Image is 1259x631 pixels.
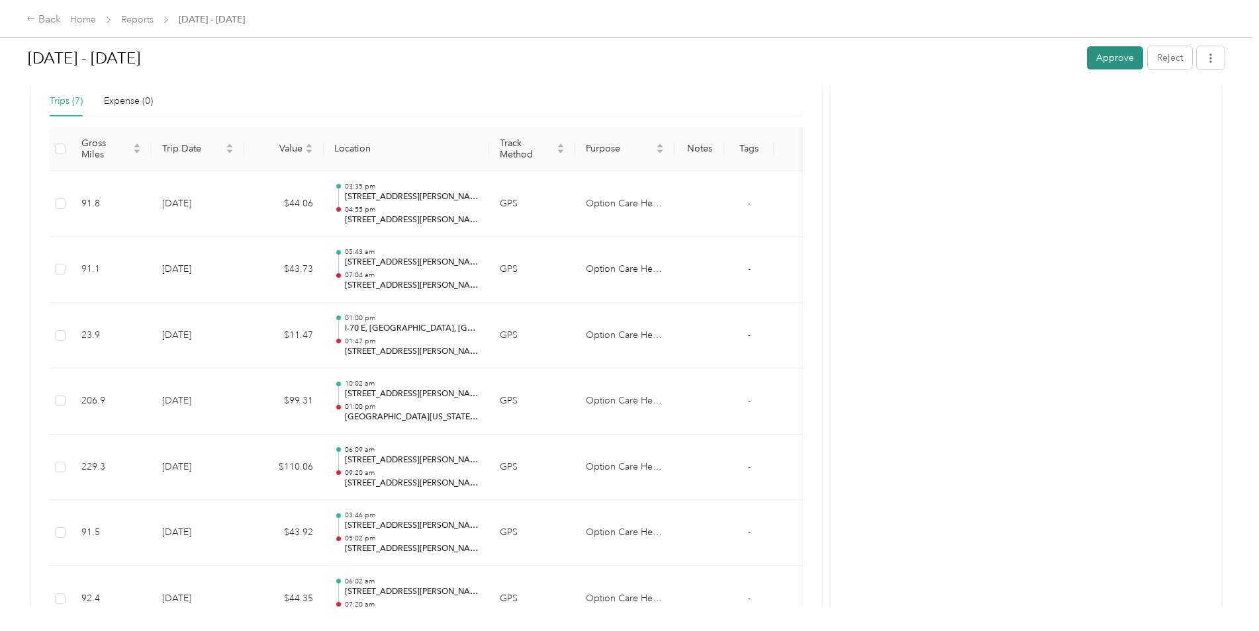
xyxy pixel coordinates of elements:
[345,280,479,292] p: [STREET_ADDRESS][PERSON_NAME][PERSON_NAME]
[133,142,141,149] span: caret-up
[345,323,479,335] p: I-70 E, [GEOGRAPHIC_DATA], [GEOGRAPHIC_DATA]
[81,138,130,160] span: Gross Miles
[656,142,664,149] span: caret-up
[345,191,479,203] p: [STREET_ADDRESS][PERSON_NAME]
[575,127,675,171] th: Purpose
[345,468,479,478] p: 09:20 am
[121,14,154,25] a: Reports
[345,247,479,257] p: 05:43 am
[226,142,234,149] span: caret-up
[489,435,575,501] td: GPS
[500,138,554,160] span: Track Method
[244,303,324,369] td: $11.47
[152,500,244,566] td: [DATE]
[26,12,61,28] div: Back
[345,478,479,489] p: [STREET_ADDRESS][PERSON_NAME]
[179,13,245,26] span: [DATE] - [DATE]
[255,143,303,154] span: Value
[575,237,675,303] td: Option Care Health
[324,127,489,171] th: Location
[345,543,479,555] p: [STREET_ADDRESS][PERSON_NAME]
[345,214,479,226] p: [STREET_ADDRESS][PERSON_NAME]
[152,368,244,435] td: [DATE]
[71,500,152,566] td: 91.5
[748,263,751,274] span: -
[586,143,653,154] span: Purpose
[305,142,313,149] span: caret-up
[575,368,675,435] td: Option Care Health
[345,402,479,411] p: 01:00 pm
[1185,557,1259,631] iframe: Everlance-gr Chat Button Frame
[345,600,479,609] p: 07:20 am
[71,368,152,435] td: 206.9
[489,368,575,435] td: GPS
[70,14,96,25] a: Home
[345,534,479,543] p: 05:02 pm
[724,127,774,171] th: Tags
[345,314,479,323] p: 01:00 pm
[244,435,324,501] td: $110.06
[656,147,664,155] span: caret-down
[345,454,479,466] p: [STREET_ADDRESS][PERSON_NAME]
[71,127,152,171] th: Gross Miles
[1087,46,1143,69] button: Approve
[244,171,324,237] td: $44.06
[152,303,244,369] td: [DATE]
[71,171,152,237] td: 91.8
[152,127,244,171] th: Trip Date
[748,198,751,209] span: -
[575,435,675,501] td: Option Care Health
[244,127,324,171] th: Value
[489,237,575,303] td: GPS
[71,435,152,501] td: 229.3
[675,127,724,171] th: Notes
[305,147,313,155] span: caret-down
[489,171,575,237] td: GPS
[345,586,479,598] p: [STREET_ADDRESS][PERSON_NAME]
[345,205,479,214] p: 04:55 pm
[345,520,479,532] p: [STREET_ADDRESS][PERSON_NAME][PERSON_NAME]
[244,500,324,566] td: $43.92
[226,147,234,155] span: caret-down
[104,94,153,108] div: Expense (0)
[1148,46,1192,69] button: Reject
[575,500,675,566] td: Option Care Health
[345,257,479,269] p: [STREET_ADDRESS][PERSON_NAME]
[345,511,479,520] p: 03:46 pm
[557,142,565,149] span: caret-up
[345,445,479,454] p: 06:09 am
[345,411,479,423] p: [GEOGRAPHIC_DATA][US_STATE], [GEOGRAPHIC_DATA]
[489,500,575,566] td: GPS
[748,461,751,472] span: -
[489,303,575,369] td: GPS
[28,42,1078,74] h1: Sep 1 - 30, 2025
[345,379,479,388] p: 10:02 am
[345,182,479,191] p: 03:35 pm
[345,271,479,280] p: 07:04 am
[244,237,324,303] td: $43.73
[244,368,324,435] td: $99.31
[748,395,751,406] span: -
[152,171,244,237] td: [DATE]
[748,526,751,538] span: -
[748,329,751,341] span: -
[152,237,244,303] td: [DATE]
[489,127,575,171] th: Track Method
[162,143,223,154] span: Trip Date
[133,147,141,155] span: caret-down
[345,388,479,400] p: [STREET_ADDRESS][PERSON_NAME][US_STATE]
[557,147,565,155] span: caret-down
[71,237,152,303] td: 91.1
[345,577,479,586] p: 06:02 am
[71,303,152,369] td: 23.9
[50,94,83,108] div: Trips (7)
[575,171,675,237] td: Option Care Health
[575,303,675,369] td: Option Care Health
[748,593,751,604] span: -
[152,435,244,501] td: [DATE]
[345,337,479,346] p: 01:47 pm
[345,346,479,358] p: [STREET_ADDRESS][PERSON_NAME]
